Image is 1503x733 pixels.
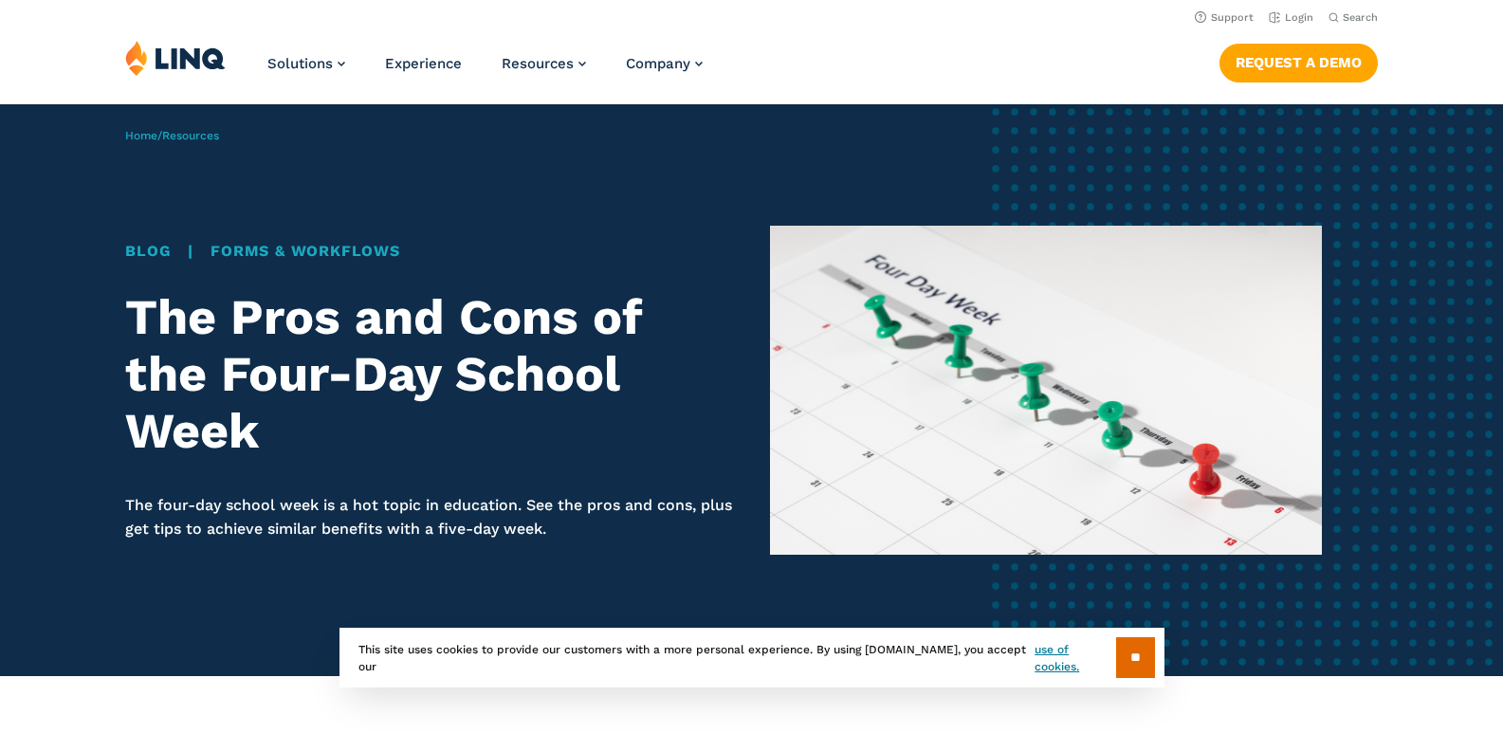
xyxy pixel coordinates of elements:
[162,129,219,142] a: Resources
[339,628,1164,687] div: This site uses cookies to provide our customers with a more personal experience. By using [DOMAIN...
[1269,11,1313,24] a: Login
[125,240,733,263] div: |
[267,55,333,72] span: Solutions
[1035,641,1115,675] a: use of cookies.
[385,55,462,72] a: Experience
[125,242,171,260] a: Blog
[1219,44,1378,82] a: Request a Demo
[125,494,733,541] p: The four-day school week is a hot topic in education. See the pros and cons, plus get tips to ach...
[1195,11,1254,24] a: Support
[211,242,400,260] a: Forms & Workflows
[267,55,345,72] a: Solutions
[626,55,703,72] a: Company
[125,129,157,142] a: Home
[125,289,733,459] h1: The Pros and Cons of the Four-Day School Week
[626,55,690,72] span: Company
[1219,40,1378,82] nav: Button Navigation
[502,55,586,72] a: Resources
[1329,10,1378,25] button: Open Search Bar
[770,226,1322,555] img: Calendar showing a 4-day week with green pushpins
[267,40,703,102] nav: Primary Navigation
[1343,11,1378,24] span: Search
[502,55,574,72] span: Resources
[125,129,219,142] span: /
[125,40,226,76] img: LINQ | K‑12 Software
